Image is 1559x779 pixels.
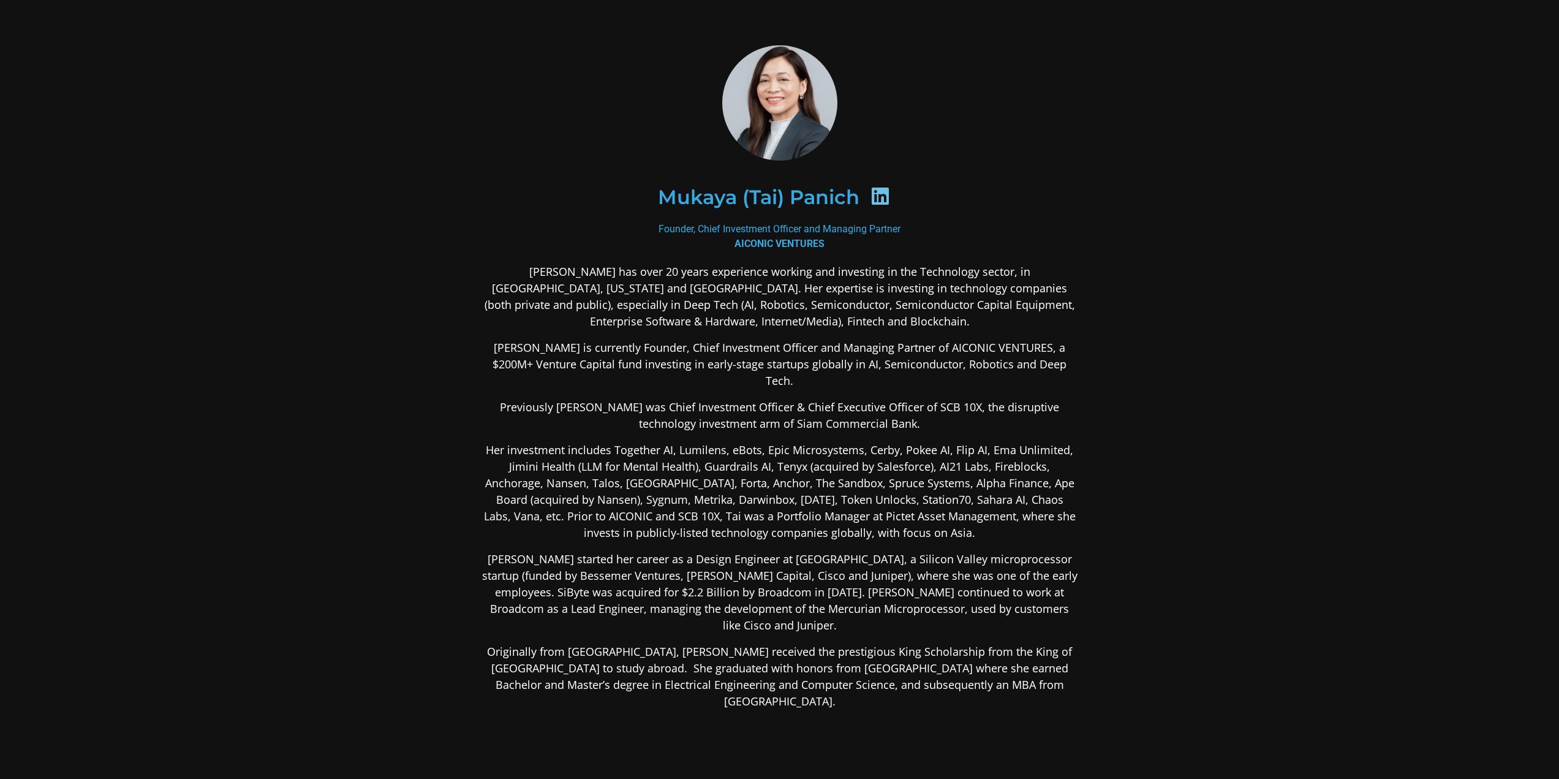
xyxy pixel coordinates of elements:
[482,222,1078,251] div: Founder, Chief Investment Officer and Managing Partner
[482,644,1078,710] p: Originally from [GEOGRAPHIC_DATA], [PERSON_NAME] received the prestigious King Scholarship from t...
[482,399,1078,432] p: Previously [PERSON_NAME] was Chief Investment Officer & Chief Executive Officer of SCB 10X, the d...
[482,551,1078,634] p: [PERSON_NAME] started her career as a Design Engineer at [GEOGRAPHIC_DATA], a Silicon Valley micr...
[482,340,1078,389] p: [PERSON_NAME] is currently Founder, Chief Investment Officer and Managing Partner of AICONIC VENT...
[482,442,1078,541] p: Her investment includes Together AI, Lumilens, eBots, Epic Microsystems, Cerby, Pokee AI, Flip AI...
[482,264,1078,330] p: [PERSON_NAME] has over 20 years experience working and investing in the Technology sector, in [GE...
[734,238,825,249] b: AICONIC VENTURES
[658,188,859,207] h2: Mukaya (Tai) Panich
